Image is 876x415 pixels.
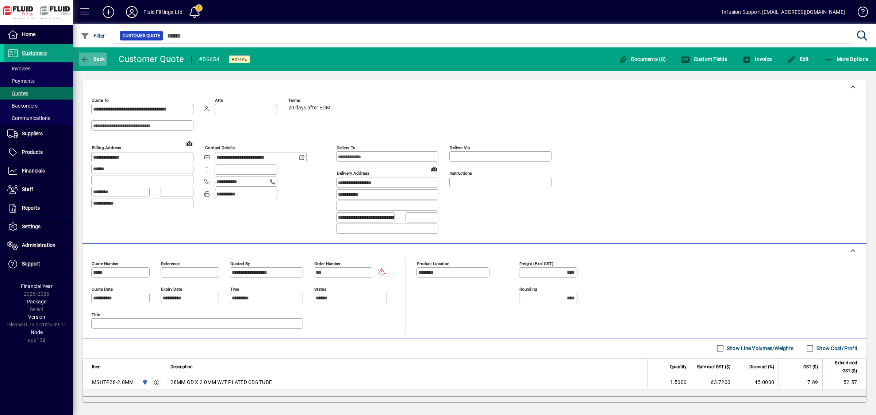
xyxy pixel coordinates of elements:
[749,363,774,371] span: Discount (%)
[4,199,73,217] a: Reports
[120,5,143,19] button: Profile
[822,53,871,66] button: More Options
[852,1,867,25] a: Knowledge Base
[4,162,73,180] a: Financials
[215,98,223,103] mat-label: Attn
[679,53,729,66] button: Custom Fields
[22,149,43,155] span: Products
[742,56,772,62] span: Invoice
[4,87,73,100] a: Quotes
[79,29,107,42] button: Filter
[28,314,45,320] span: Version
[616,53,668,66] button: Documents (0)
[697,363,730,371] span: Rate excl GST ($)
[22,261,40,267] span: Support
[450,171,472,176] mat-label: Instructions
[4,75,73,87] a: Payments
[337,145,356,150] mat-label: Deliver To
[7,115,50,121] span: Communications
[230,261,250,266] mat-label: Quoted by
[670,379,687,386] span: 1.5000
[7,66,30,71] span: Invoices
[824,56,869,62] span: More Options
[119,53,184,65] div: Customer Quote
[92,379,134,386] div: MSHTP28-2.0MM
[288,98,332,103] span: Terms
[92,98,109,103] mat-label: Quote To
[741,53,773,66] button: Invoice
[725,345,794,352] label: Show Line Volumes/Weights
[7,78,35,84] span: Payments
[696,379,730,386] div: 63.7200
[22,31,35,37] span: Home
[618,56,666,62] span: Documents (0)
[22,168,45,174] span: Financials
[22,186,33,192] span: Staff
[92,261,119,266] mat-label: Quote number
[314,286,326,291] mat-label: Status
[681,56,727,62] span: Custom Fields
[7,90,28,96] span: Quotes
[450,145,470,150] mat-label: Deliver via
[170,379,272,386] span: 28MM OD X 2.0MM W/T PLATED CDS TUBE
[21,283,53,289] span: Financial Year
[73,53,113,66] app-page-header-button: Back
[4,125,73,143] a: Suppliers
[7,103,38,109] span: Backorders
[27,299,46,305] span: Package
[81,33,105,39] span: Filter
[4,100,73,112] a: Backorders
[22,224,41,229] span: Settings
[429,163,440,175] a: View on map
[288,105,330,111] span: 20 days after EOM
[785,53,811,66] button: Edit
[4,255,73,273] a: Support
[81,56,105,62] span: Back
[787,56,809,62] span: Edit
[170,363,193,371] span: Description
[4,218,73,236] a: Settings
[230,286,239,291] mat-label: Type
[232,57,247,62] span: Active
[722,6,845,18] div: Infusion Support [EMAIL_ADDRESS][DOMAIN_NAME]
[22,131,43,136] span: Suppliers
[4,112,73,124] a: Communications
[519,286,537,291] mat-label: Rounding
[123,32,160,39] span: Customer Quote
[140,378,149,386] span: AUCKLAND
[22,242,55,248] span: Administration
[803,363,818,371] span: GST ($)
[4,26,73,44] a: Home
[735,375,779,390] td: 45.0000
[4,181,73,199] a: Staff
[827,359,857,375] span: Extend excl GST ($)
[519,261,553,266] mat-label: Freight (excl GST)
[22,205,40,211] span: Reports
[92,286,113,291] mat-label: Quote date
[97,5,120,19] button: Add
[417,261,449,266] mat-label: Product location
[161,286,182,291] mat-label: Expiry date
[822,375,866,390] td: 52.57
[199,54,220,65] div: #56654
[4,236,73,255] a: Administration
[92,312,100,317] mat-label: Title
[670,363,687,371] span: Quantity
[22,50,47,56] span: Customers
[779,375,822,390] td: 7.89
[92,363,101,371] span: Item
[143,6,182,18] div: Fluid Fittings Ltd
[815,345,857,352] label: Show Cost/Profit
[314,261,341,266] mat-label: Order number
[161,261,180,266] mat-label: Reference
[4,143,73,162] a: Products
[31,329,43,335] span: Node
[4,62,73,75] a: Invoices
[79,53,107,66] button: Back
[184,137,195,149] a: View on map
